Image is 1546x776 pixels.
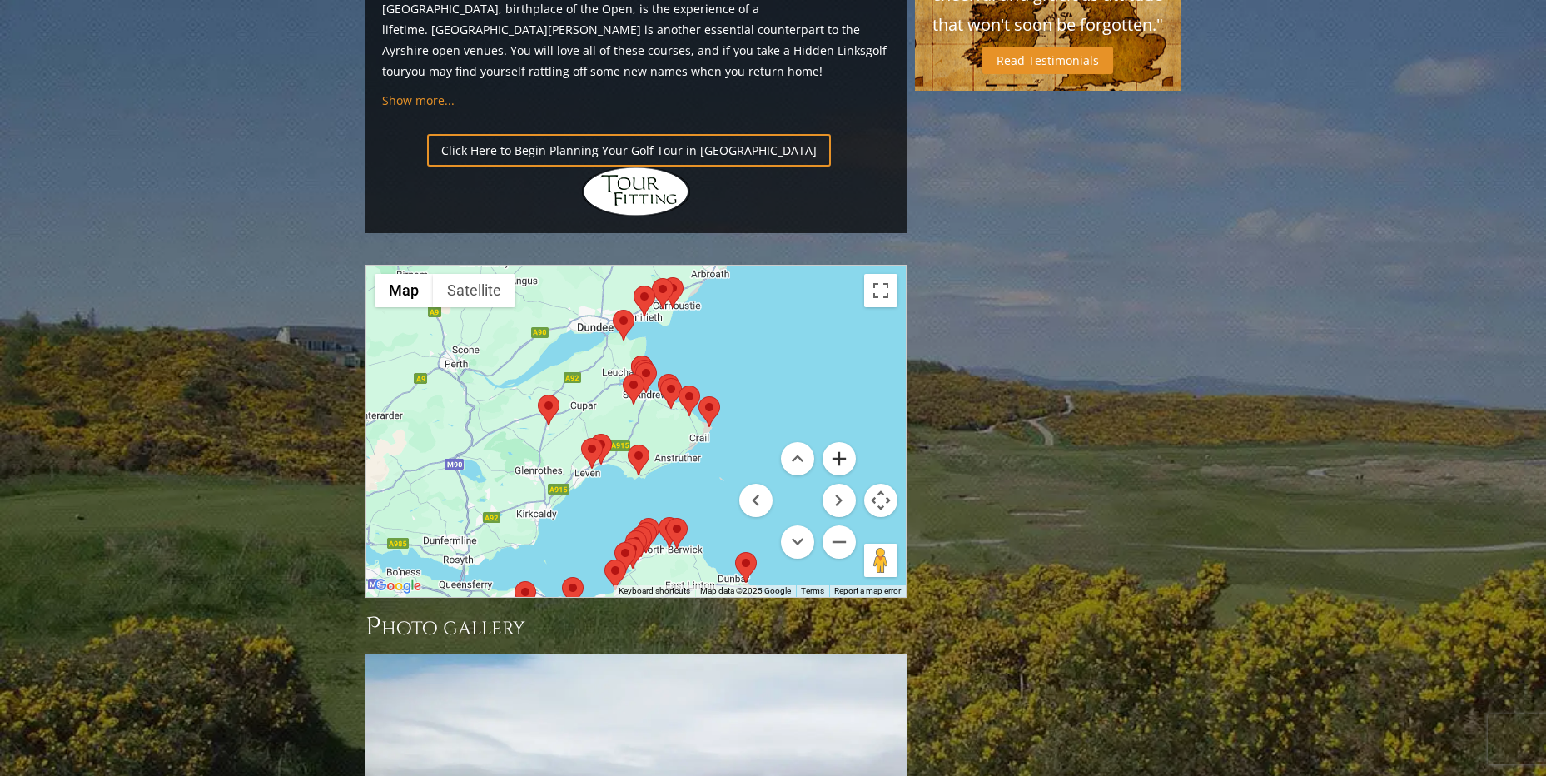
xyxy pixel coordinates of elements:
span: Map data ©2025 Google [700,586,791,595]
button: Drag Pegman onto the map to open Street View [864,544,897,577]
button: Show satellite imagery [433,274,515,307]
a: golf tour [382,42,887,79]
button: Show street map [375,274,433,307]
a: Click Here to Begin Planning Your Golf Tour in [GEOGRAPHIC_DATA] [427,134,831,167]
a: Show more... [382,92,455,108]
button: Map camera controls [864,484,897,517]
a: Read Testimonials [982,47,1113,74]
button: Move right [823,484,856,517]
a: Open this area in Google Maps (opens a new window) [370,575,425,597]
button: Move up [781,442,814,475]
button: Move down [781,525,814,559]
a: Report a map error [834,586,901,595]
button: Zoom in [823,442,856,475]
h3: Photo Gallery [365,610,907,644]
button: Keyboard shortcuts [619,585,690,597]
img: Hidden Links [582,167,690,216]
img: Google [370,575,425,597]
button: Zoom out [823,525,856,559]
a: Terms [801,586,824,595]
button: Toggle fullscreen view [864,274,897,307]
button: Move left [739,484,773,517]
